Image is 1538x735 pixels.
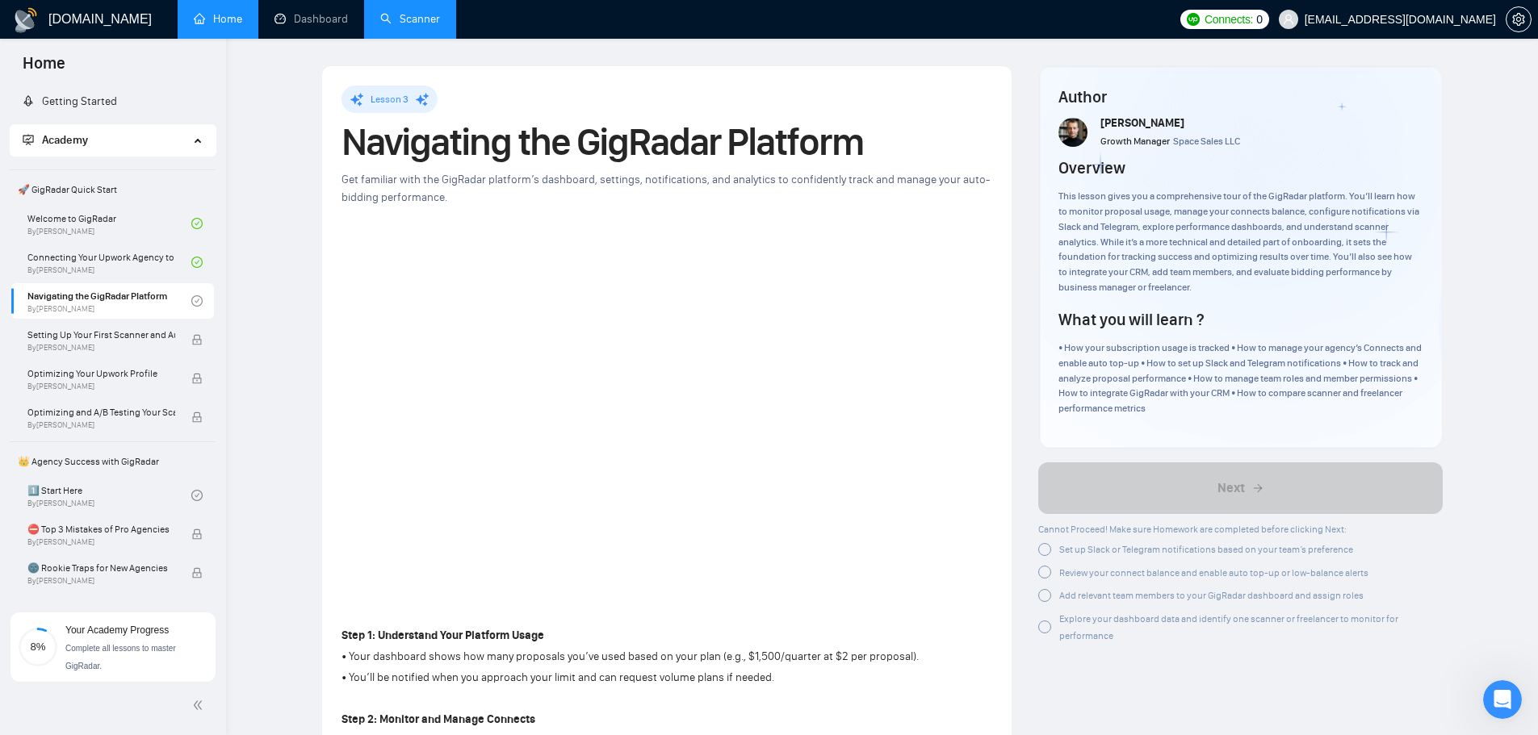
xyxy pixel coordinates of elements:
[1058,157,1125,179] h4: Overview
[1100,136,1170,147] span: Growth Manager
[191,528,203,540] span: lock
[1058,189,1423,295] p: This lesson gives you a comprehensive tour of the GigRadar platform. You’ll learn how to monitor ...
[194,12,242,26] a: homeHome
[191,567,203,578] span: lock
[342,669,974,687] p: • You’ll be notified when you approach your limit and can request volume plans if needed.
[23,94,117,108] a: rocketGetting Started
[1100,116,1184,130] span: [PERSON_NAME]
[1187,13,1200,26] img: upwork-logo.png
[342,712,535,726] strong: Step 2: Monitor and Manage Connects
[1256,10,1263,28] span: 0
[27,283,191,319] a: Navigating the GigRadar PlatformBy[PERSON_NAME]
[274,12,348,26] a: dashboardDashboard
[1506,6,1532,32] button: setting
[1173,136,1240,147] span: Space Sales LLC
[191,490,203,501] span: check-circle
[27,206,191,241] a: Welcome to GigRadarBy[PERSON_NAME]
[27,404,175,420] span: Optimizing and A/B Testing Your Scanner for Better Results
[191,295,203,307] span: check-circle
[13,7,39,33] img: logo
[342,629,544,642] strong: Step 1: Understand Your Platform Usage
[65,644,176,670] span: Complete all lessons to master GigRadar.
[1058,308,1204,331] h4: What you will learn ?
[371,94,409,105] span: Lesson 3
[27,521,175,537] span: ⛔ Top 3 Mistakes of Pro Agencies
[1058,340,1423,416] p: • How your subscription usage is tracked • How to manage your agency’s Connects and enable auto t...
[19,641,57,652] span: 8%
[42,133,88,147] span: Academy
[11,445,214,478] span: 👑 Agency Success with GigRadar
[342,124,992,160] h1: Navigating the GigRadar Platform
[27,327,175,343] span: Setting Up Your First Scanner and Auto-Bidder
[10,52,78,86] span: Home
[27,560,175,576] span: 🌚 Rookie Traps for New Agencies
[1283,14,1294,25] span: user
[10,86,216,118] li: Getting Started
[27,365,175,382] span: Optimizing Your Upwork Profile
[1038,524,1347,535] span: Cannot Proceed! Make sure Homework are completed before clicking Next:
[27,478,191,513] a: 1️⃣ Start HereBy[PERSON_NAME]
[342,648,974,666] p: • Your dashboard shows how many proposals you’ve used based on your plan (e.g., $1,500/quarter at...
[192,697,208,713] span: double-left
[27,537,175,547] span: By [PERSON_NAME]
[1205,10,1253,28] span: Connects:
[1059,613,1398,641] span: Explore your dashboard data and identify one scanner or freelancer to monitor for performance
[65,624,169,636] span: Your Academy Progress
[1217,478,1245,498] span: Next
[191,334,203,345] span: lock
[191,218,203,229] span: check-circle
[191,411,203,423] span: lock
[11,173,214,206] span: 🚀 GigRadar Quick Start
[380,12,440,26] a: searchScanner
[27,343,175,353] span: By [PERSON_NAME]
[23,134,34,145] span: fund-projection-screen
[1506,13,1532,26] a: setting
[27,576,175,586] span: By [PERSON_NAME]
[1058,86,1423,108] h4: Author
[1507,13,1531,26] span: setting
[27,420,175,430] span: By [PERSON_NAME]
[23,133,88,147] span: Academy
[342,173,990,204] span: Get familiar with the GigRadar platform’s dashboard, settings, notifications, and analytics to co...
[1483,680,1522,719] iframe: Intercom live chat
[27,244,191,280] a: Connecting Your Upwork Agency to GigRadarBy[PERSON_NAME]
[1059,590,1364,601] span: Add relevant team members to your GigRadar dashboard and assign roles
[191,373,203,384] span: lock
[1059,544,1353,555] span: Set up Slack or Telegram notifications based on your team’s preference
[27,382,175,391] span: By [PERSON_NAME]
[1058,118,1087,147] img: vlad-t.jpg
[1059,567,1368,578] span: Review your connect balance and enable auto top-up or low-balance alerts
[191,257,203,268] span: check-circle
[1038,462,1443,514] button: Next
